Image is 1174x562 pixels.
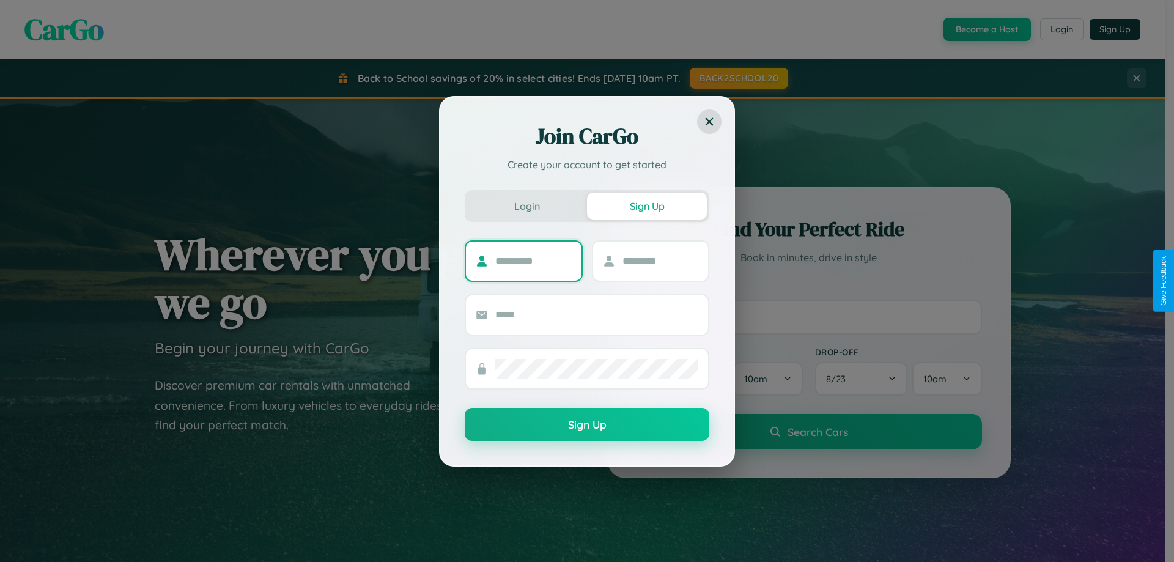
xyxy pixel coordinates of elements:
[465,157,709,172] p: Create your account to get started
[465,122,709,151] h2: Join CarGo
[1159,256,1168,306] div: Give Feedback
[465,408,709,441] button: Sign Up
[587,193,707,220] button: Sign Up
[467,193,587,220] button: Login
